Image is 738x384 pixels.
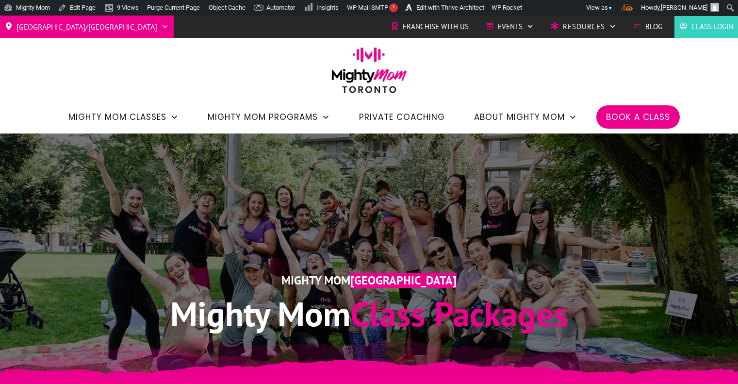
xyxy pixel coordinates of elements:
[281,273,350,288] span: Mighty Mom
[350,273,457,288] span: [GEOGRAPHIC_DATA]
[474,109,565,125] span: About Mighty Mom
[68,109,166,125] span: Mighty Mom Classes
[316,4,339,11] span: Insights
[606,109,670,125] a: Book a Class
[208,109,330,125] a: Mighty Mom Programs
[486,19,534,34] a: Events
[645,19,662,34] span: Blog
[88,292,650,336] h1: Class Packages
[498,19,523,34] span: Events
[661,4,707,11] span: [PERSON_NAME]
[391,19,469,34] a: Franchise with Us
[327,47,412,100] img: mightymom-logo-toronto
[551,19,616,34] a: Resources
[359,109,445,125] a: Private Coaching
[474,109,577,125] a: About Mighty Mom
[403,19,469,34] span: Franchise with Us
[679,19,733,34] a: Class Login
[16,19,157,34] span: [GEOGRAPHIC_DATA]/[GEOGRAPHIC_DATA]
[5,19,169,34] a: [GEOGRAPHIC_DATA]/[GEOGRAPHIC_DATA]
[633,19,662,34] a: Blog
[608,5,613,11] span: ▼
[208,109,318,125] span: Mighty Mom Programs
[563,19,605,34] span: Resources
[389,3,398,12] span: !
[691,19,733,34] span: Class Login
[68,109,179,125] a: Mighty Mom Classes
[170,292,350,335] span: Mighty Mom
